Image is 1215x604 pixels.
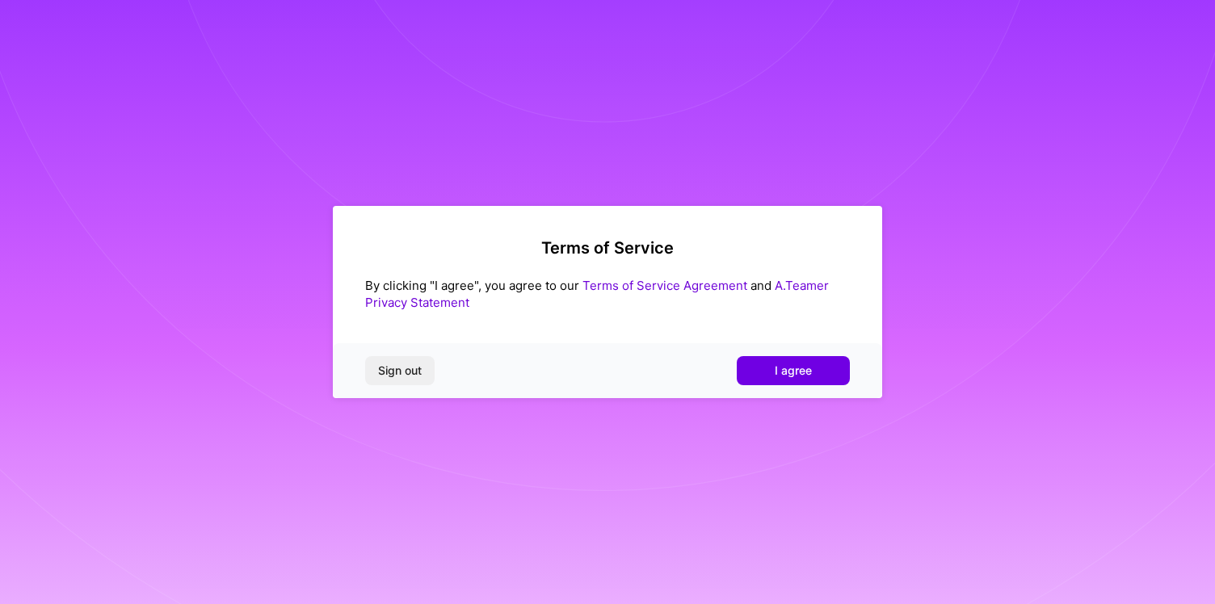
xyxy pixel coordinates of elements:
[737,356,850,385] button: I agree
[365,356,435,385] button: Sign out
[365,238,850,258] h2: Terms of Service
[378,363,422,379] span: Sign out
[775,363,812,379] span: I agree
[582,278,747,293] a: Terms of Service Agreement
[365,277,850,311] div: By clicking "I agree", you agree to our and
